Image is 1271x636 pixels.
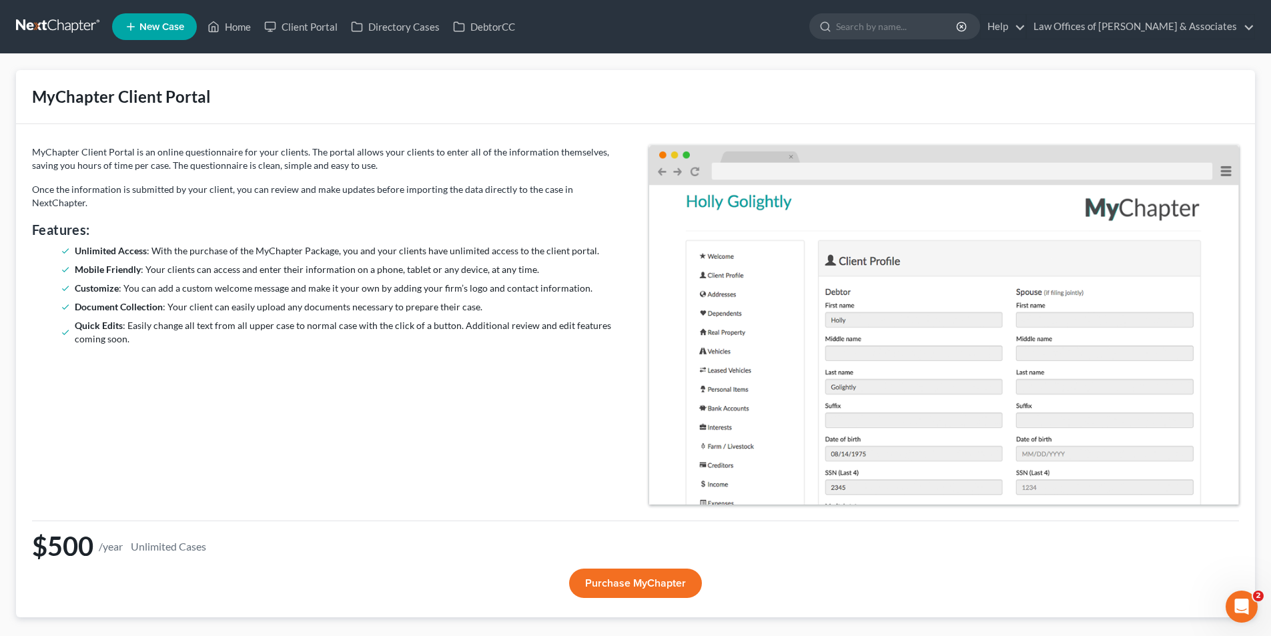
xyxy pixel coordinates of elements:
input: Search by name... [836,14,958,39]
a: DebtorCC [446,15,522,39]
li: : With the purchase of the MyChapter Package, you and your clients have unlimited access to the c... [75,244,617,258]
a: Help [981,15,1025,39]
strong: Customize [75,282,119,294]
a: Home [201,15,258,39]
li: : Your client can easily upload any documents necessary to prepare their case. [75,300,617,314]
span: New Case [139,22,184,32]
strong: Unlimited Access [75,245,147,256]
div: MyChapter Client Portal [32,86,211,107]
small: /year [99,541,123,552]
strong: Document Collection [75,301,163,312]
strong: Mobile Friendly [75,264,141,275]
li: : Your clients can access and enter their information on a phone, tablet or any device, at any time. [75,263,617,276]
small: Unlimited Cases [128,538,209,555]
strong: Quick Edits [75,320,123,331]
a: Directory Cases [344,15,446,39]
iframe: Intercom live chat [1226,591,1258,623]
a: Law Offices of [PERSON_NAME] & Associates [1027,15,1254,39]
h1: $500 [32,532,1239,561]
p: MyChapter Client Portal is an online questionnaire for your clients. The portal allows your clien... [32,145,622,172]
img: MyChapter Dashboard [649,145,1240,505]
span: 2 [1253,591,1264,601]
a: Client Portal [258,15,344,39]
li: : Easily change all text from all upper case to normal case with the click of a button. Additiona... [75,319,617,346]
li: : You can add a custom welcome message and make it your own by adding your firm’s logo and contac... [75,282,617,295]
h4: Features: [32,220,622,239]
p: Once the information is submitted by your client, you can review and make updates before importin... [32,183,622,210]
button: Purchase MyChapter [569,569,702,598]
